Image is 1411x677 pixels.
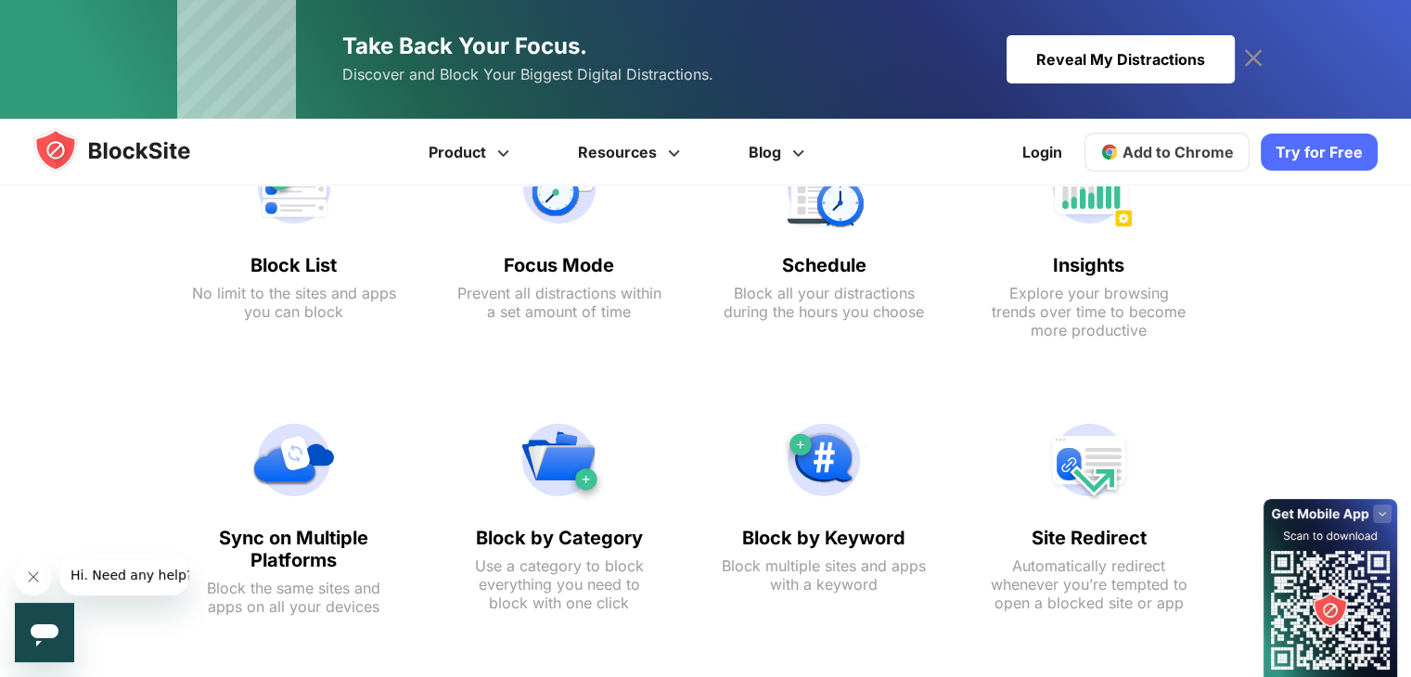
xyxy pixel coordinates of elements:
text: Insights [987,254,1191,276]
text: Schedule [722,254,926,276]
text: Block multiple sites and apps with a keyword [722,556,926,594]
span: Take Back Your Focus. [342,32,587,59]
a: Product [397,119,546,185]
span: Add to Chrome [1122,143,1234,161]
text: Focus Mode [457,254,661,276]
span: Hi. Need any help? [11,13,134,28]
iframe: Close message [15,558,52,595]
text: Use a category to block everything you need to block with one click [457,556,661,612]
text: Explore your browsing trends over time to become more productive [987,284,1191,339]
text: Block by Keyword [722,527,926,549]
a: Try for Free [1261,134,1378,171]
text: No limit to the sites and apps you can block [192,284,396,321]
a: Blog [717,119,841,185]
text: Automatically redirect whenever you’re tempted to open a blocked site or app [987,556,1191,612]
a: Resources [546,119,717,185]
text: Block the same sites and apps on all your devices [192,579,396,616]
text: Site Redirect [987,527,1191,549]
a: Login [1011,130,1073,174]
iframe: Message from company [59,555,189,595]
text: Block by Category [457,527,661,549]
text: Block all your distractions during the hours you choose [722,284,926,321]
span: Discover and Block Your Biggest Digital Distractions. [342,61,713,88]
img: chrome-icon.svg [1100,143,1119,161]
text: Sync on Multiple Platforms [192,527,396,571]
img: blocksite-icon.5d769676.svg [33,128,226,172]
div: Reveal My Distractions [1007,35,1235,83]
text: Block List [192,254,396,276]
text: Prevent all distractions within a set amount of time [457,284,661,321]
iframe: Button to launch messaging window [15,603,74,662]
a: Add to Chrome [1084,133,1250,172]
